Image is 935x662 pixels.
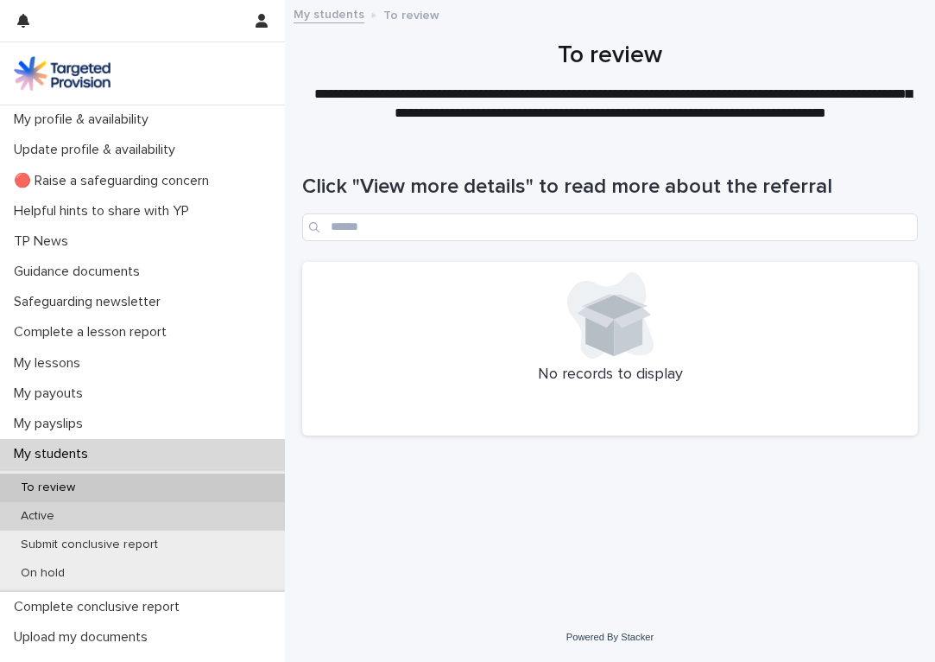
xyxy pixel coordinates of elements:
[7,509,68,524] p: Active
[7,416,97,432] p: My payslips
[7,385,97,402] p: My payouts
[302,175,918,200] h1: Click "View more details" to read more about the referral
[7,566,79,581] p: On hold
[294,3,364,23] a: My students
[7,538,172,552] p: Submit conclusive report
[7,111,162,128] p: My profile & availability
[7,233,82,250] p: TP News
[7,203,203,220] p: Helpful hints to share with YP
[7,264,154,280] p: Guidance documents
[302,213,918,241] input: Search
[14,56,111,91] img: M5nRWzHhSzIhMunXDL62
[566,632,654,642] a: Powered By Stacker
[383,4,439,23] p: To review
[7,481,89,495] p: To review
[7,173,223,189] p: 🔴 Raise a safeguarding concern
[7,629,161,646] p: Upload my documents
[7,599,193,615] p: Complete conclusive report
[302,41,918,71] h1: To review
[7,355,94,372] p: My lessons
[7,142,189,158] p: Update profile & availability
[7,294,174,310] p: Safeguarding newsletter
[313,366,907,385] p: No records to display
[7,324,180,341] p: Complete a lesson report
[7,446,102,462] p: My students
